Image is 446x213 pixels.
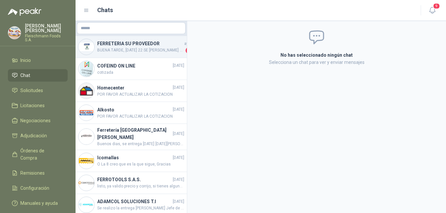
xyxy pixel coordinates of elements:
[202,51,431,59] h2: No has seleccionado ningún chat
[97,40,183,47] h4: FERRETERIA SU PROVEEDOR
[97,154,171,161] h4: Icomallas
[20,169,45,177] span: Remisiones
[433,3,440,9] span: 9
[76,124,187,150] a: Company LogoFerretería [GEOGRAPHIC_DATA][PERSON_NAME][DATE]Buenos dias, se entrega [DATE] [DATE][...
[173,155,184,161] span: [DATE]
[173,131,184,137] span: [DATE]
[202,59,431,66] p: Selecciona un chat para ver y enviar mensajes
[8,167,68,179] a: Remisiones
[8,145,68,164] a: Órdenes de Compra
[97,84,171,91] h4: Homecenter
[20,132,47,139] span: Adjudicación
[173,199,184,205] span: [DATE]
[78,61,94,77] img: Company Logo
[97,161,184,167] span: O La 8 creo que es la que sigue, Gracias
[8,114,68,127] a: Negociaciones
[97,198,171,205] h4: ADAMCOL SOLUCIONES T.I
[97,183,184,189] span: listo, ya valido precio y corrijo, si tienes alguna duda llamame al 3132798393
[20,200,58,207] span: Manuales y ayuda
[76,172,187,194] a: Company LogoFERROTOOLS S.A.S.[DATE]listo, ya valido precio y corrijo, si tienes alguna duda llama...
[20,87,43,94] span: Solicitudes
[173,177,184,183] span: [DATE]
[8,129,68,142] a: Adjudicación
[25,34,68,42] p: Fleischmann Foods S.A.
[8,54,68,67] a: Inicio
[97,176,171,183] h4: FERROTOOLS S.A.S.
[97,126,171,141] h4: Ferretería [GEOGRAPHIC_DATA][PERSON_NAME]
[76,150,187,172] a: Company LogoIcomallas[DATE]O La 8 creo que es la que sigue, Gracias
[8,27,21,39] img: Company Logo
[173,63,184,69] span: [DATE]
[97,47,184,54] span: BUENA TARDE, [DATE] 22 SE [PERSON_NAME] ENTREGA DEL MATEARIAL SOLCITADO, AGRADECEMOS SU CONFIANZA...
[78,105,94,121] img: Company Logo
[20,147,61,162] span: Órdenes de Compra
[173,85,184,91] span: [DATE]
[426,5,438,16] button: 9
[20,72,30,79] span: Chat
[184,41,192,47] span: ayer
[186,47,192,54] span: 1
[8,84,68,97] a: Solicitudes
[173,106,184,113] span: [DATE]
[8,182,68,194] a: Configuración
[97,91,184,98] span: POR FAVOR ACTUALIZAR LA COTIZACION
[97,113,184,120] span: POR FAVOR ACTUALIZAR LA COTIZACION
[78,39,94,55] img: Company Logo
[8,69,68,82] a: Chat
[8,99,68,112] a: Licitaciones
[20,184,49,192] span: Configuración
[97,69,184,76] span: cotizada
[20,102,45,109] span: Licitaciones
[20,117,51,124] span: Negociaciones
[97,141,184,147] span: Buenos dias, se entrega [DATE] [DATE][PERSON_NAME]
[97,62,171,69] h4: COFEIND ON LINE
[8,197,68,209] a: Manuales y ayuda
[76,36,187,58] a: Company LogoFERRETERIA SU PROVEEDORayerBUENA TARDE, [DATE] 22 SE [PERSON_NAME] ENTREGA DEL MATEAR...
[78,197,94,213] img: Company Logo
[97,6,113,15] h1: Chats
[78,153,94,169] img: Company Logo
[78,83,94,99] img: Company Logo
[8,8,41,16] img: Logo peakr
[20,57,31,64] span: Inicio
[76,58,187,80] a: Company LogoCOFEIND ON LINE[DATE]cotizada
[25,24,68,33] p: [PERSON_NAME] [PERSON_NAME]
[76,80,187,102] a: Company LogoHomecenter[DATE]POR FAVOR ACTUALIZAR LA COTIZACION
[78,129,94,145] img: Company Logo
[97,205,184,211] span: Se realizo la entrega [PERSON_NAME] Jefe de recursos humanos, gracias
[76,102,187,124] a: Company LogoAlkosto[DATE]POR FAVOR ACTUALIZAR LA COTIZACION
[78,175,94,191] img: Company Logo
[97,106,171,113] h4: Alkosto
